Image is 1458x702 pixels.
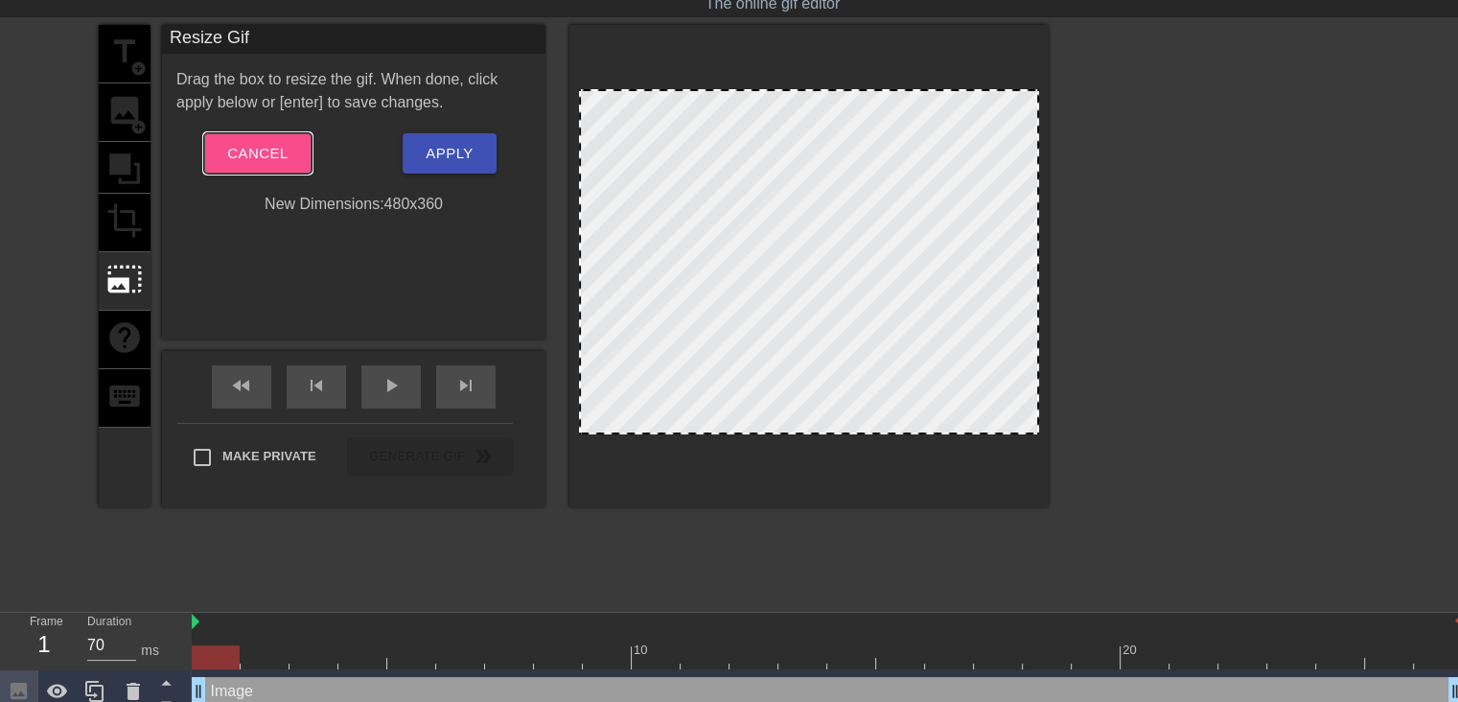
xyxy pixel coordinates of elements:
[1122,641,1140,660] div: 20
[162,193,545,216] div: New Dimensions: 480 x 360
[403,133,496,174] button: Apply
[162,68,545,114] div: Drag the box to resize the gif. When done, click apply below or [enter] to save changes.
[106,261,143,297] span: photo_size_select_large
[380,374,403,397] span: play_arrow
[162,25,545,54] div: Resize Gif
[189,682,208,701] span: drag_handle
[227,141,288,166] span: Cancel
[634,641,651,660] div: 10
[426,141,473,166] span: Apply
[141,641,159,661] div: ms
[15,613,73,668] div: Frame
[222,447,316,466] span: Make Private
[87,617,131,628] label: Duration
[30,627,58,662] div: 1
[305,374,328,397] span: skip_previous
[204,133,311,174] button: Cancel
[454,374,477,397] span: skip_next
[230,374,253,397] span: fast_rewind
